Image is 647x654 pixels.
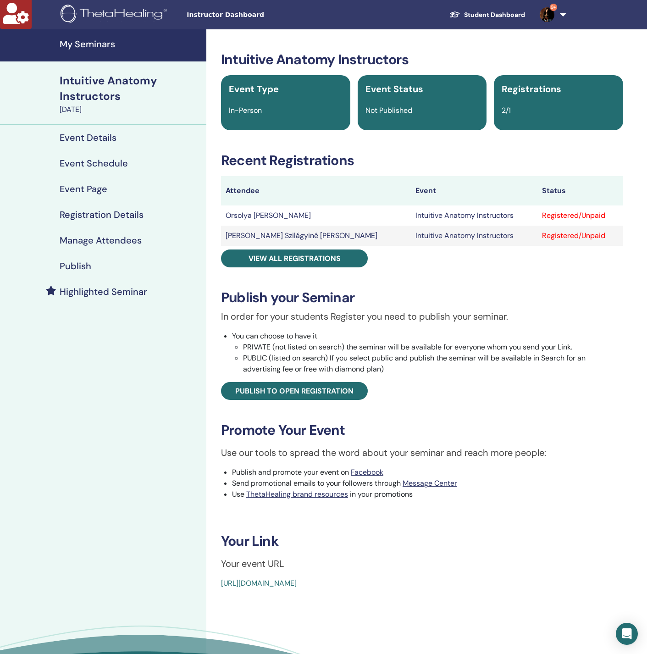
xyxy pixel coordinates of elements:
h3: Recent Registrations [221,152,623,169]
h4: Event Page [60,183,107,194]
img: default.jpg [540,7,554,22]
span: In-Person [229,105,262,115]
td: [PERSON_NAME] Szilágyiné [PERSON_NAME] [221,226,411,246]
span: Not Published [365,105,412,115]
div: Registered/Unpaid [542,230,618,241]
th: Attendee [221,176,411,205]
a: Student Dashboard [442,6,532,23]
li: Publish and promote your event on [232,467,623,478]
h4: Highlighted Seminar [60,286,147,297]
div: [DATE] [60,104,201,115]
h3: Your Link [221,533,623,549]
a: View all registrations [221,249,368,267]
a: Facebook [351,467,383,477]
div: Registered/Unpaid [542,210,618,221]
li: Use in your promotions [232,489,623,500]
p: Your event URL [221,557,623,571]
p: Use our tools to spread the word about your seminar and reach more people: [221,446,623,460]
div: Intuitive Anatomy Instructors [60,73,201,104]
a: ThetaHealing brand resources [246,489,348,499]
li: Send promotional emails to your followers through [232,478,623,489]
h4: My Seminars [60,39,201,50]
span: Event Type [229,83,279,95]
h3: Promote Your Event [221,422,623,438]
h3: Intuitive Anatomy Instructors [221,51,623,68]
span: Registrations [502,83,561,95]
span: 2/1 [502,105,511,115]
td: Intuitive Anatomy Instructors [411,226,537,246]
h4: Publish [60,260,91,272]
span: Publish to open registration [235,386,354,396]
a: [URL][DOMAIN_NAME] [221,578,297,588]
div: Open Intercom Messenger [616,623,638,645]
h4: Event Details [60,132,116,143]
img: logo.png [61,5,170,25]
p: In order for your students Register you need to publish your seminar. [221,310,623,323]
a: Publish to open registration [221,382,368,400]
th: Status [537,176,623,205]
span: 9+ [550,4,557,11]
span: View all registrations [249,254,341,263]
h4: Registration Details [60,209,144,220]
h4: Manage Attendees [60,235,142,246]
h3: Publish your Seminar [221,289,623,306]
td: Intuitive Anatomy Instructors [411,205,537,226]
td: Orsolya [PERSON_NAME] [221,205,411,226]
li: PRIVATE (not listed on search) the seminar will be available for everyone whom you send your Link. [243,342,623,353]
span: Event Status [365,83,423,95]
img: graduation-cap-white.svg [449,11,460,18]
a: Message Center [403,478,457,488]
h4: Event Schedule [60,158,128,169]
a: Intuitive Anatomy Instructors[DATE] [54,73,206,115]
th: Event [411,176,537,205]
span: Instructor Dashboard [187,10,324,20]
li: PUBLIC (listed on search) If you select public and publish the seminar will be available in Searc... [243,353,623,375]
li: You can choose to have it [232,331,623,375]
